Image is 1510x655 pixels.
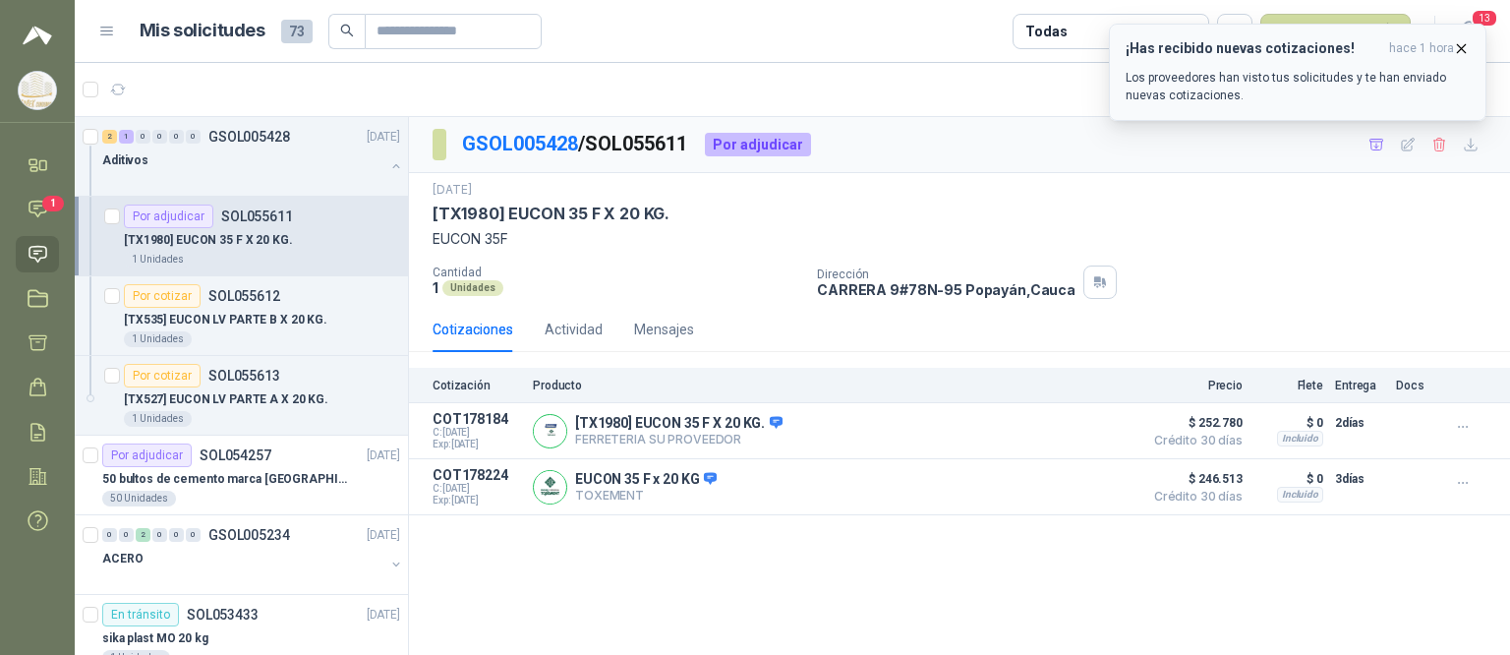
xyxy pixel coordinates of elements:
[433,279,438,296] p: 1
[1254,467,1323,491] p: $ 0
[42,196,64,211] span: 1
[124,252,192,268] div: 1 Unidades
[367,128,400,147] p: [DATE]
[817,268,1075,281] p: Dirección
[102,523,404,586] a: 0 0 2 0 0 0 GSOL005234[DATE] ACERO
[433,379,521,392] p: Cotización
[1254,379,1323,392] p: Flete
[1254,411,1323,435] p: $ 0
[102,444,192,467] div: Por adjudicar
[102,550,143,568] p: ACERO
[433,467,521,483] p: COT178224
[545,319,603,340] div: Actividad
[102,629,208,648] p: sika plast MO 20 kg
[102,528,117,542] div: 0
[433,427,521,439] span: C: [DATE]
[169,130,184,144] div: 0
[575,432,783,447] p: FERRETERIA SU PROVEEDOR
[462,132,578,155] a: GSOL005428
[152,528,167,542] div: 0
[1277,431,1323,447] div: Incluido
[433,319,513,340] div: Cotizaciones
[124,331,192,347] div: 1 Unidades
[281,20,313,43] span: 73
[1389,40,1454,57] span: hace 1 hora
[102,130,117,144] div: 2
[1109,24,1486,121] button: ¡Has recibido nuevas cotizaciones!hace 1 hora Los proveedores han visto tus solicitudes y te han ...
[442,280,503,296] div: Unidades
[75,436,408,515] a: Por adjudicarSOL054257[DATE] 50 bultos de cemento marca [GEOGRAPHIC_DATA][PERSON_NAME]50 Unidades
[1335,467,1384,491] p: 3 días
[462,129,689,159] p: / SOL055611
[102,125,404,188] a: 2 1 0 0 0 0 GSOL005428[DATE] Aditivos
[102,603,179,626] div: En tránsito
[124,205,213,228] div: Por adjudicar
[102,470,347,489] p: 50 bultos de cemento marca [GEOGRAPHIC_DATA][PERSON_NAME]
[534,471,566,504] img: Company Logo
[575,471,717,489] p: EUCON 35 F x 20 KG
[140,17,265,45] h1: Mis solicitudes
[136,528,150,542] div: 2
[1126,40,1381,57] h3: ¡Has recibido nuevas cotizaciones!
[1144,491,1243,503] span: Crédito 30 días
[200,448,271,462] p: SOL054257
[433,411,521,427] p: COT178184
[705,133,811,156] div: Por adjudicar
[575,488,717,503] p: TOXEMENT
[1126,69,1470,104] p: Los proveedores han visto tus solicitudes y te han enviado nuevas cotizaciones.
[124,364,201,387] div: Por cotizar
[119,130,134,144] div: 1
[367,606,400,625] p: [DATE]
[187,608,259,622] p: SOL053433
[75,197,408,276] a: Por adjudicarSOL055611[TX1980] EUCON 35 F X 20 KG.1 Unidades
[152,130,167,144] div: 0
[433,483,521,495] span: C: [DATE]
[75,356,408,436] a: Por cotizarSOL055613[TX527] EUCON LV PARTE A X 20 KG.1 Unidades
[433,495,521,506] span: Exp: [DATE]
[19,72,56,109] img: Company Logo
[124,390,328,409] p: [TX527] EUCON LV PARTE A X 20 KG.
[1260,14,1411,49] button: Nueva solicitud
[208,528,290,542] p: GSOL005234
[23,24,52,47] img: Logo peakr
[817,281,1075,298] p: CARRERA 9#78N-95 Popayán , Cauca
[119,528,134,542] div: 0
[433,266,801,279] p: Cantidad
[16,191,59,227] a: 1
[102,491,176,506] div: 50 Unidades
[433,181,472,200] p: [DATE]
[433,204,669,224] p: [TX1980] EUCON 35 F X 20 KG.
[208,289,280,303] p: SOL055612
[634,319,694,340] div: Mensajes
[208,130,290,144] p: GSOL005428
[1335,411,1384,435] p: 2 días
[1144,467,1243,491] span: $ 246.513
[367,526,400,545] p: [DATE]
[533,379,1132,392] p: Producto
[124,311,327,329] p: [TX535] EUCON LV PARTE B X 20 KG.
[221,209,293,223] p: SOL055611
[124,284,201,308] div: Por cotizar
[75,276,408,356] a: Por cotizarSOL055612[TX535] EUCON LV PARTE B X 20 KG.1 Unidades
[186,130,201,144] div: 0
[1451,14,1486,49] button: 13
[186,528,201,542] div: 0
[124,411,192,427] div: 1 Unidades
[340,24,354,37] span: search
[1025,21,1067,42] div: Todas
[1396,379,1435,392] p: Docs
[433,439,521,450] span: Exp: [DATE]
[102,151,148,170] p: Aditivos
[1144,379,1243,392] p: Precio
[208,369,280,383] p: SOL055613
[575,415,783,433] p: [TX1980] EUCON 35 F X 20 KG.
[367,447,400,465] p: [DATE]
[1144,411,1243,435] span: $ 252.780
[1335,379,1384,392] p: Entrega
[136,130,150,144] div: 0
[534,415,566,447] img: Company Logo
[1277,487,1323,503] div: Incluido
[1144,435,1243,447] span: Crédito 30 días
[433,228,1486,250] p: EUCON 35F
[124,231,293,250] p: [TX1980] EUCON 35 F X 20 KG.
